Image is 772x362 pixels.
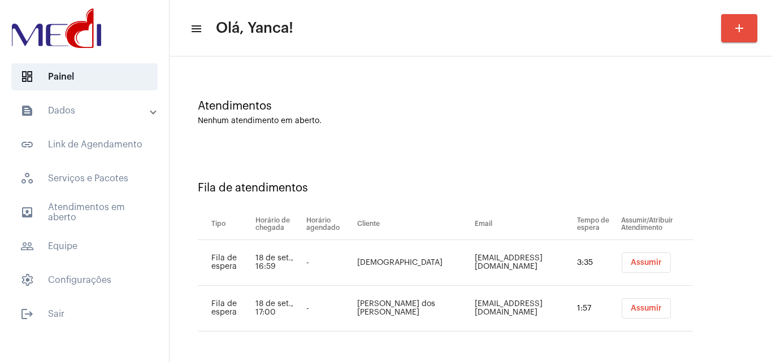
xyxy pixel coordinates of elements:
[622,252,671,273] button: Assumir
[472,208,574,240] th: Email
[20,206,34,219] mat-icon: sidenav icon
[303,286,354,332] td: -
[20,273,34,287] span: sidenav icon
[20,138,34,151] mat-icon: sidenav icon
[20,172,34,185] span: sidenav icon
[11,165,158,192] span: Serviços e Pacotes
[20,70,34,84] span: sidenav icon
[11,300,158,328] span: Sair
[11,63,158,90] span: Painel
[472,286,574,332] td: [EMAIL_ADDRESS][DOMAIN_NAME]
[7,97,169,124] mat-expansion-panel-header: sidenav iconDados
[198,100,744,112] div: Atendimentos
[11,131,158,158] span: Link de Agendamento
[574,240,618,286] td: 3:35
[11,267,158,294] span: Configurações
[9,6,104,51] img: d3a1b5fa-500b-b90f-5a1c-719c20e9830b.png
[253,240,304,286] td: 18 de set., 16:59
[11,233,158,260] span: Equipe
[621,252,693,273] mat-chip-list: selection
[303,208,354,240] th: Horário agendado
[198,208,253,240] th: Tipo
[621,298,693,319] mat-chip-list: selection
[732,21,746,35] mat-icon: add
[618,208,693,240] th: Assumir/Atribuir Atendimento
[253,286,304,332] td: 18 de set., 17:00
[11,199,158,226] span: Atendimentos em aberto
[198,117,744,125] div: Nenhum atendimento em aberto.
[198,182,744,194] div: Fila de atendimentos
[631,259,662,267] span: Assumir
[622,298,671,319] button: Assumir
[20,104,34,117] mat-icon: sidenav icon
[20,104,151,117] mat-panel-title: Dados
[198,240,253,286] td: Fila de espera
[20,307,34,321] mat-icon: sidenav icon
[574,286,618,332] td: 1:57
[354,208,472,240] th: Cliente
[631,304,662,312] span: Assumir
[472,240,574,286] td: [EMAIL_ADDRESS][DOMAIN_NAME]
[574,208,618,240] th: Tempo de espera
[198,286,253,332] td: Fila de espera
[253,208,304,240] th: Horário de chegada
[20,239,34,253] mat-icon: sidenav icon
[354,240,472,286] td: [DEMOGRAPHIC_DATA]
[354,286,472,332] td: [PERSON_NAME] dos [PERSON_NAME]
[216,19,293,37] span: Olá, Yanca!
[303,240,354,286] td: -
[190,22,201,36] mat-icon: sidenav icon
